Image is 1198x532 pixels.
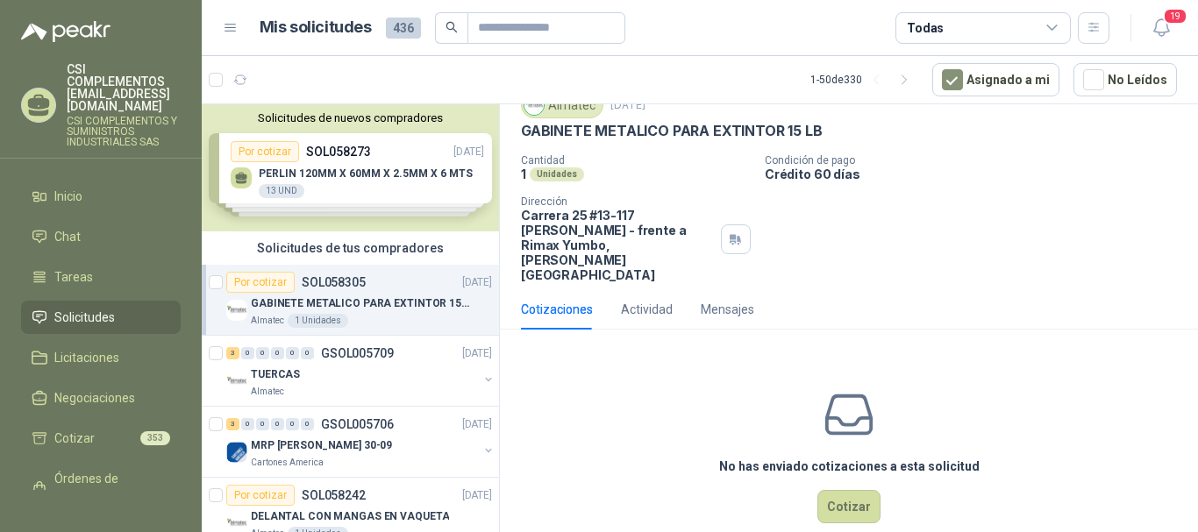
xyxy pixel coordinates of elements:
[226,371,247,392] img: Company Logo
[817,490,881,523] button: Cotizar
[202,265,499,336] a: Por cotizarSOL058305[DATE] Company LogoGABINETE METALICO PARA EXTINTOR 15 LBAlmatec1 Unidades
[226,418,239,430] div: 3
[54,308,115,327] span: Solicitudes
[251,385,284,399] p: Almatec
[226,485,295,506] div: Por cotizar
[226,347,239,359] div: 3
[1145,12,1177,44] button: 19
[226,414,496,470] a: 3 0 0 0 0 0 GSOL005706[DATE] Company LogoMRP [PERSON_NAME] 30-09Cartones America
[462,345,492,362] p: [DATE]
[321,347,394,359] p: GSOL005709
[256,347,269,359] div: 0
[251,437,392,454] p: MRP [PERSON_NAME] 30-09
[301,418,314,430] div: 0
[140,431,170,445] span: 353
[719,457,980,476] h3: No has enviado cotizaciones a esta solicitud
[286,418,299,430] div: 0
[301,347,314,359] div: 0
[1163,8,1187,25] span: 19
[54,227,81,246] span: Chat
[521,122,822,140] p: GABINETE METALICO PARA EXTINTOR 15 LB
[260,15,372,40] h1: Mis solicitudes
[256,418,269,430] div: 0
[21,462,181,514] a: Órdenes de Compra
[251,456,324,470] p: Cartones America
[226,272,295,293] div: Por cotizar
[21,260,181,294] a: Tareas
[241,418,254,430] div: 0
[321,418,394,430] p: GSOL005706
[67,116,181,147] p: CSI COMPLEMENTOS Y SUMINISTROS INDUSTRIALES SAS
[907,18,944,38] div: Todas
[54,348,119,367] span: Licitaciones
[1073,63,1177,96] button: No Leídos
[226,300,247,321] img: Company Logo
[810,66,918,94] div: 1 - 50 de 330
[521,92,603,118] div: Almatec
[701,300,754,319] div: Mensajes
[462,416,492,433] p: [DATE]
[54,267,93,287] span: Tareas
[521,167,526,181] p: 1
[251,295,469,312] p: GABINETE METALICO PARA EXTINTOR 15 LB
[765,167,1191,181] p: Crédito 60 días
[271,347,284,359] div: 0
[446,21,458,33] span: search
[21,422,181,455] a: Cotizar353
[21,220,181,253] a: Chat
[209,111,492,124] button: Solicitudes de nuevos compradores
[54,469,164,507] span: Órdenes de Compra
[21,21,111,42] img: Logo peakr
[524,96,544,115] img: Company Logo
[462,274,492,291] p: [DATE]
[462,487,492,504] p: [DATE]
[765,154,1191,167] p: Condición de pago
[621,300,673,319] div: Actividad
[67,63,181,112] p: CSI COMPLEMENTOS [EMAIL_ADDRESS][DOMAIN_NAME]
[521,300,593,319] div: Cotizaciones
[610,97,645,114] p: [DATE]
[521,154,751,167] p: Cantidad
[54,187,82,206] span: Inicio
[21,301,181,334] a: Solicitudes
[54,429,95,448] span: Cotizar
[521,208,714,282] p: Carrera 25 #13-117 [PERSON_NAME] - frente a Rimax Yumbo , [PERSON_NAME][GEOGRAPHIC_DATA]
[21,341,181,374] a: Licitaciones
[251,314,284,328] p: Almatec
[251,366,300,383] p: TUERCAS
[302,489,366,501] p: SOL058242
[521,195,714,208] p: Dirección
[286,347,299,359] div: 0
[241,347,254,359] div: 0
[202,104,499,231] div: Solicitudes de nuevos compradoresPor cotizarSOL058273[DATE] PERLIN 120MM X 60MM X 2.5MM X 6 MTS13...
[226,442,247,463] img: Company Logo
[54,388,135,408] span: Negociaciones
[21,180,181,213] a: Inicio
[932,63,1059,96] button: Asignado a mi
[271,418,284,430] div: 0
[202,231,499,265] div: Solicitudes de tus compradores
[288,314,348,328] div: 1 Unidades
[302,276,366,288] p: SOL058305
[21,381,181,415] a: Negociaciones
[251,508,449,525] p: DELANTAL CON MANGAS EN VAQUETA
[226,343,496,399] a: 3 0 0 0 0 0 GSOL005709[DATE] Company LogoTUERCASAlmatec
[530,167,584,181] div: Unidades
[386,18,421,39] span: 436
